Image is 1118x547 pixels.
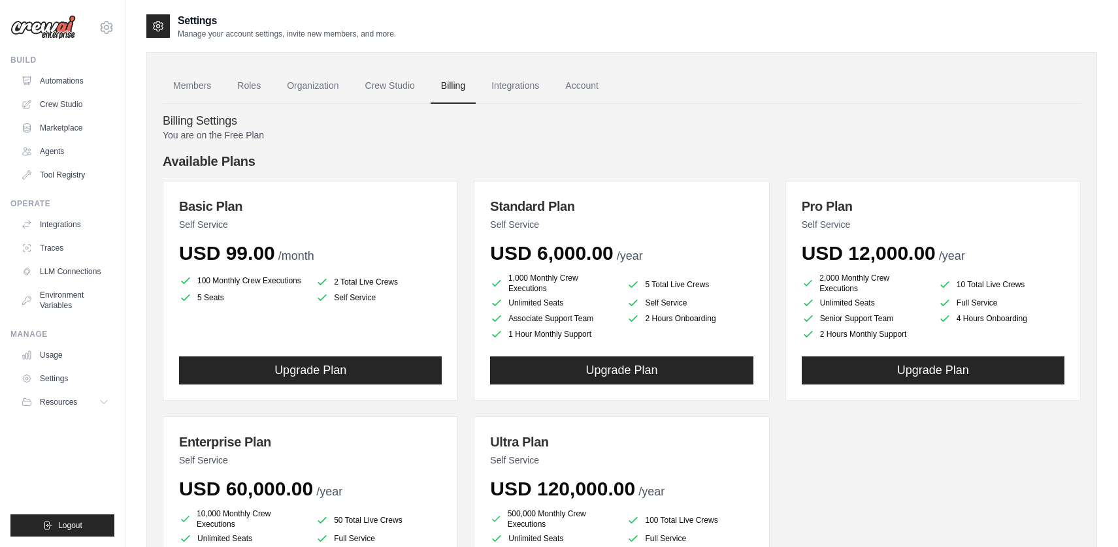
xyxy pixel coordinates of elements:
[179,478,313,499] span: USD 60,000.00
[490,312,616,325] li: Associate Support Team
[10,329,114,339] div: Manage
[16,70,114,91] a: Automations
[490,478,635,499] span: USD 120,000.00
[163,69,222,104] a: Members
[802,218,1064,231] p: Self Service
[276,69,349,104] a: Organization
[179,242,275,264] span: USD 99.00
[278,249,314,262] span: /month
[179,532,305,545] li: Unlimited Seats
[10,514,114,537] button: Logout
[802,242,936,264] span: USD 12,000.00
[627,511,753,529] li: 100 Total Live Crews
[802,197,1064,215] h3: Pro Plan
[627,532,753,545] li: Full Service
[10,15,76,40] img: Logo
[16,141,114,162] a: Agents
[179,273,305,289] li: 100 Monthly Crew Executions
[490,218,753,231] p: Self Service
[178,13,396,29] h2: Settings
[10,198,114,209] div: Operate
[40,397,77,407] span: Resources
[802,356,1064,384] button: Upgrade Plan
[481,69,550,104] a: Integrations
[178,29,396,39] p: Manage your account settings, invite new members, and more.
[227,69,271,104] a: Roles
[179,197,442,215] h3: Basic Plan
[179,454,442,467] p: Self Service
[490,508,616,529] li: 500,000 Monthly Crew Executions
[16,164,114,185] a: Tool Registry
[16,214,114,235] a: Integrations
[802,328,928,341] li: 2 Hours Monthly Support
[179,291,305,304] li: 5 Seats
[627,312,753,325] li: 2 Hours Onboarding
[938,296,1064,309] li: Full Service
[16,368,114,389] a: Settings
[16,285,114,316] a: Environment Variables
[179,218,442,231] p: Self Service
[555,69,609,104] a: Account
[627,275,753,294] li: 5 Total Live Crews
[316,532,442,545] li: Full Service
[431,69,476,104] a: Billing
[617,249,643,262] span: /year
[16,392,114,413] button: Resources
[316,275,442,289] li: 2 Total Live Crews
[802,296,928,309] li: Unlimited Seats
[490,454,753,467] p: Self Service
[179,433,442,451] h3: Enterprise Plan
[10,55,114,65] div: Build
[316,511,442,529] li: 50 Total Live Crews
[16,94,114,115] a: Crew Studio
[355,69,425,104] a: Crew Studio
[163,129,1081,142] p: You are on the Free Plan
[490,296,616,309] li: Unlimited Seats
[16,261,114,282] a: LLM Connections
[58,520,82,531] span: Logout
[316,485,342,498] span: /year
[163,114,1081,129] h4: Billing Settings
[16,117,114,138] a: Marketplace
[802,273,928,294] li: 2,000 Monthly Crew Executions
[490,197,753,215] h3: Standard Plan
[163,152,1081,170] h4: Available Plans
[627,296,753,309] li: Self Service
[490,242,613,264] span: USD 6,000.00
[179,508,305,529] li: 10,000 Monthly Crew Executions
[490,356,753,384] button: Upgrade Plan
[490,328,616,341] li: 1 Hour Monthly Support
[938,312,1064,325] li: 4 Hours Onboarding
[316,291,442,304] li: Self Service
[16,345,114,366] a: Usage
[490,273,616,294] li: 1,000 Monthly Crew Executions
[939,249,965,262] span: /year
[638,485,665,498] span: /year
[490,433,753,451] h3: Ultra Plan
[490,532,616,545] li: Unlimited Seats
[179,356,442,384] button: Upgrade Plan
[16,238,114,258] a: Traces
[938,275,1064,294] li: 10 Total Live Crews
[802,312,928,325] li: Senior Support Team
